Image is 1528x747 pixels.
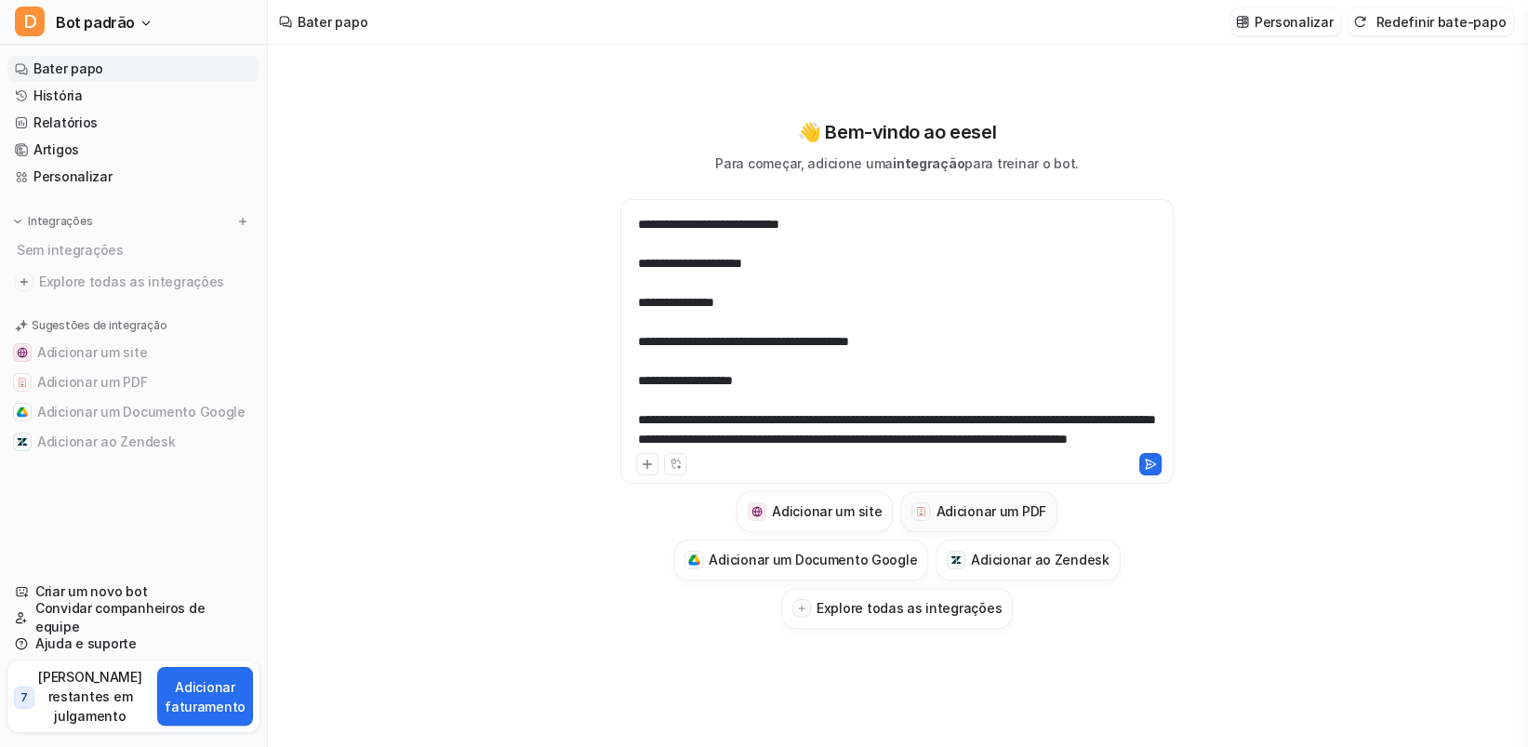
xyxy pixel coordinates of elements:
[900,491,1057,532] button: Adicionar um PDFAdicionar um PDF
[11,215,24,228] img: expandir menu
[7,338,259,367] button: Adicionar um siteAdicionar um site
[751,506,764,518] img: Adicionar um site
[1375,14,1506,30] font: Redefinir bate-papo
[715,155,893,171] font: Para começar, adicione uma
[7,367,259,397] button: Adicionar um PDFAdicionar um PDF
[936,540,1120,580] button: Adicionar ao ZendeskAdicionar ao Zendesk
[936,503,1046,519] font: Adicionar um PDF
[37,404,246,420] font: Adicionar um Documento Google
[17,407,28,418] img: Adicionar um Documento Google
[37,344,147,360] font: Adicionar um site
[28,214,92,228] font: Integrações
[17,436,28,447] img: Adicionar ao Zendesk
[7,110,259,136] a: Relatórios
[17,347,28,358] img: Adicionar um site
[7,579,259,605] a: Criar um novo bot
[7,631,259,657] a: Ajuda e suporte
[39,273,224,289] font: Explore todas as integrações
[35,583,147,599] font: Criar um novo bot
[688,554,700,566] img: Adicionar um Documento Google
[1230,8,1341,35] button: Personalizar
[1236,15,1249,29] img: personalizar
[7,605,259,631] a: Convidar companheiros de equipe
[1255,14,1334,30] font: Personalizar
[35,635,137,651] font: Ajuda e suporte
[236,215,249,228] img: menu_add.svg
[817,600,1002,616] font: Explore todas as integrações
[7,397,259,427] button: Adicionar um Documento GoogleAdicionar um Documento Google
[17,242,124,258] font: Sem integrações
[737,491,893,532] button: Adicionar um siteAdicionar um site
[33,114,98,130] font: Relatórios
[893,155,964,171] font: integração
[1348,8,1513,35] button: Redefinir bate-papo
[7,212,98,231] button: Integrações
[1353,15,1366,29] img: reiniciar
[15,273,33,291] img: explore todas as integrações
[56,13,135,32] font: Bot padrão
[7,56,259,82] a: Bater papo
[772,503,882,519] font: Adicionar um site
[165,679,246,714] font: Adicionar faturamento
[157,667,253,726] button: Adicionar faturamento
[971,552,1109,567] font: Adicionar ao Zendesk
[7,427,259,457] button: Adicionar ao ZendeskAdicionar ao Zendesk
[38,669,141,724] font: [PERSON_NAME] restantes em julgamento
[33,60,103,76] font: Bater papo
[915,506,927,517] img: Adicionar um PDF
[7,269,259,295] a: Explore todas as integrações
[35,600,205,634] font: Convidar companheiros de equipe
[673,540,928,580] button: Adicionar um Documento GoogleAdicionar um Documento Google
[33,87,83,103] font: História
[781,588,1013,629] button: Explore todas as integrações
[32,318,166,332] font: Sugestões de integração
[298,14,367,30] font: Bater papo
[20,690,28,704] font: 7
[798,121,996,143] font: 👋 Bem-vindo ao eesel
[964,155,1079,171] font: para treinar o bot.
[23,10,37,33] font: D
[709,552,917,567] font: Adicionar um Documento Google
[7,137,259,163] a: Artigos
[17,377,28,388] img: Adicionar um PDF
[33,141,79,157] font: Artigos
[7,164,259,190] a: Personalizar
[950,554,963,567] img: Adicionar ao Zendesk
[37,434,175,449] font: Adicionar ao Zendesk
[7,83,259,109] a: História
[37,374,148,390] font: Adicionar um PDF
[33,168,113,184] font: Personalizar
